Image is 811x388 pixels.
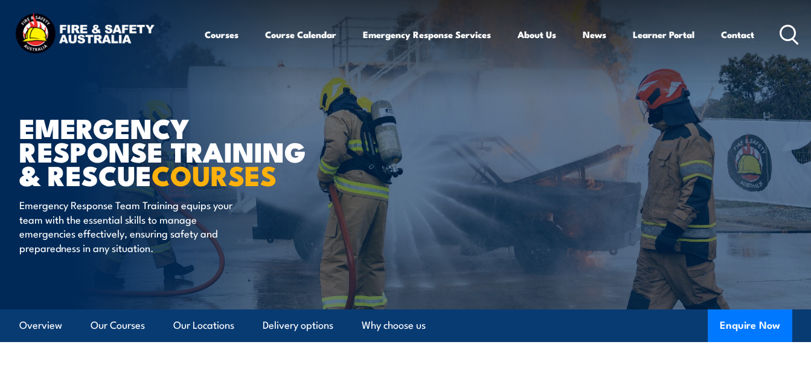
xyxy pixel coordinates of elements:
[721,20,754,49] a: Contact
[205,20,239,49] a: Courses
[91,309,145,341] a: Our Courses
[362,309,426,341] a: Why choose us
[265,20,336,49] a: Course Calendar
[263,309,333,341] a: Delivery options
[583,20,606,49] a: News
[633,20,694,49] a: Learner Portal
[708,309,792,342] button: Enquire Now
[19,115,318,186] h1: Emergency Response Training & Rescue
[363,20,491,49] a: Emergency Response Services
[19,198,240,254] p: Emergency Response Team Training equips your team with the essential skills to manage emergencies...
[173,309,234,341] a: Our Locations
[152,154,277,195] strong: COURSES
[19,309,62,341] a: Overview
[518,20,556,49] a: About Us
